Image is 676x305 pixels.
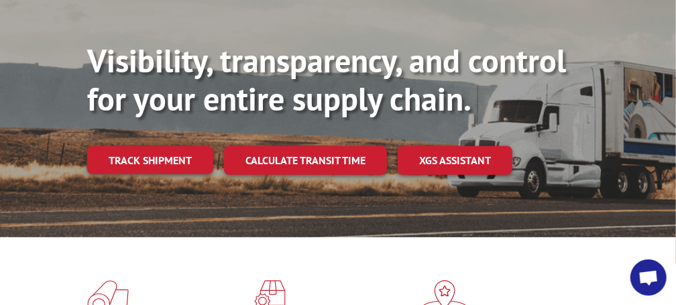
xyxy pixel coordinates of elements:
a: Track shipment [87,146,213,174]
a: Open chat [630,259,667,296]
a: XGS ASSISTANT [398,146,512,175]
b: Visibility, transparency, and control for your entire supply chain. [87,40,566,120]
a: Calculate transit time [224,146,387,175]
